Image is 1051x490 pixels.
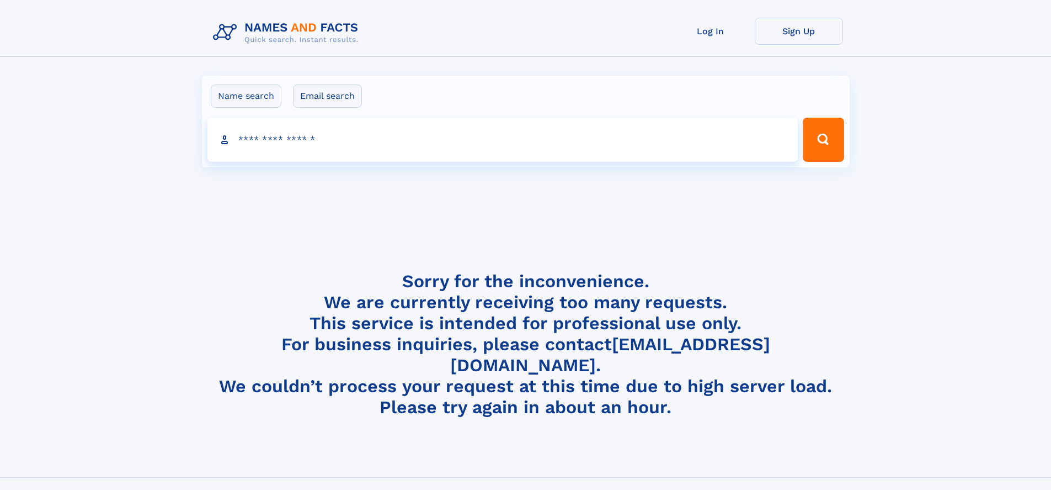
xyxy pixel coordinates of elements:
[450,334,770,376] a: [EMAIL_ADDRESS][DOMAIN_NAME]
[207,118,798,162] input: search input
[755,18,843,45] a: Sign Up
[209,18,367,48] img: Logo Names and Facts
[293,85,362,108] label: Email search
[803,118,844,162] button: Search Button
[666,18,755,45] a: Log In
[211,85,281,108] label: Name search
[209,271,843,418] h4: Sorry for the inconvenience. We are currently receiving too many requests. This service is intend...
